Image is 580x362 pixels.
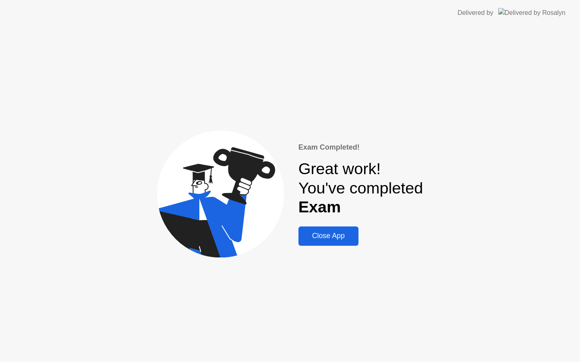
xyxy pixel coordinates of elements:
div: Great work! You've completed [298,159,423,217]
div: Close App [301,232,356,240]
button: Close App [298,226,358,246]
div: Exam Completed! [298,142,423,153]
div: Delivered by [458,8,493,18]
img: Delivered by Rosalyn [498,8,565,17]
b: Exam [298,198,341,216]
